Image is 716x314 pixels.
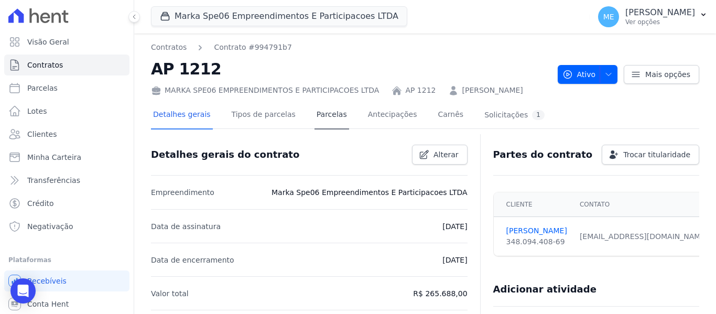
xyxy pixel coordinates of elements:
a: Solicitações1 [482,102,547,129]
a: Parcelas [314,102,349,129]
span: Alterar [433,149,459,160]
h3: Adicionar atividade [493,283,596,296]
span: Clientes [27,129,57,139]
a: Mais opções [624,65,699,84]
p: Empreendimento [151,186,214,199]
a: Alterar [412,145,468,165]
span: Contratos [27,60,63,70]
a: Contratos [4,55,129,75]
p: [PERSON_NAME] [625,7,695,18]
a: [PERSON_NAME] [462,85,523,96]
p: R$ 265.688,00 [413,287,467,300]
div: Solicitações [484,110,545,120]
a: Tipos de parcelas [230,102,298,129]
a: Minha Carteira [4,147,129,168]
p: [DATE] [442,220,467,233]
span: Parcelas [27,83,58,93]
a: Transferências [4,170,129,191]
p: Ver opções [625,18,695,26]
a: Negativação [4,216,129,237]
a: Contratos [151,42,187,53]
div: 1 [532,110,545,120]
p: Data de assinatura [151,220,221,233]
h3: Partes do contrato [493,148,593,161]
span: Minha Carteira [27,152,81,163]
nav: Breadcrumb [151,42,549,53]
a: Parcelas [4,78,129,99]
button: ME [PERSON_NAME] Ver opções [590,2,716,31]
a: [PERSON_NAME] [506,225,567,236]
span: Conta Hent [27,299,69,309]
h3: Detalhes gerais do contrato [151,148,299,161]
a: Clientes [4,124,129,145]
div: Plataformas [8,254,125,266]
a: Contrato #994791b7 [214,42,292,53]
a: Carnês [436,102,465,129]
a: Lotes [4,101,129,122]
nav: Breadcrumb [151,42,292,53]
span: Recebíveis [27,276,67,286]
div: Open Intercom Messenger [10,278,36,304]
a: Trocar titularidade [602,145,699,165]
a: Detalhes gerais [151,102,213,129]
button: Ativo [558,65,618,84]
p: Valor total [151,287,189,300]
button: Marka Spe06 Empreendimentos E Participacoes LTDA [151,6,407,26]
div: 348.094.408-69 [506,236,567,247]
th: Cliente [494,192,573,217]
p: [DATE] [442,254,467,266]
span: Visão Geral [27,37,69,47]
span: Crédito [27,198,54,209]
th: Contato [573,192,714,217]
span: Negativação [27,221,73,232]
p: Data de encerramento [151,254,234,266]
a: AP 1212 [405,85,436,96]
span: Lotes [27,106,47,116]
span: Mais opções [645,69,690,80]
a: Recebíveis [4,270,129,291]
span: ME [603,13,614,20]
a: Crédito [4,193,129,214]
a: Antecipações [366,102,419,129]
span: Transferências [27,175,80,186]
h2: AP 1212 [151,57,549,81]
span: Trocar titularidade [623,149,690,160]
div: [EMAIL_ADDRESS][DOMAIN_NAME] [580,231,708,242]
p: Marka Spe06 Empreendimentos E Participacoes LTDA [272,186,468,199]
div: MARKA SPE06 EMPREENDIMENTOS E PARTICIPACOES LTDA [151,85,379,96]
a: Visão Geral [4,31,129,52]
span: Ativo [562,65,596,84]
